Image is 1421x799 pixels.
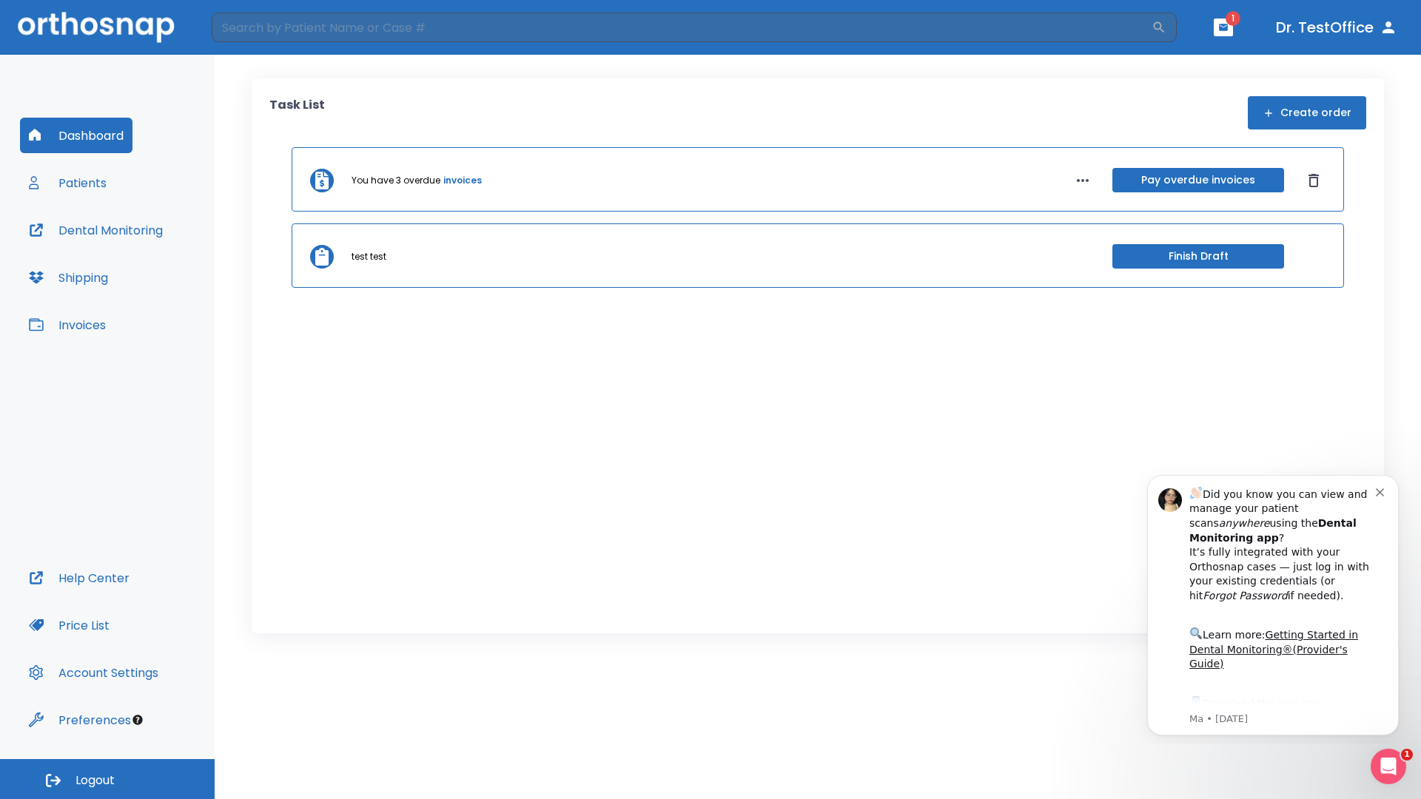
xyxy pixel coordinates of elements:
[20,607,118,643] button: Price List
[212,13,1152,42] input: Search by Patient Name or Case #
[20,655,167,690] button: Account Settings
[1112,168,1284,192] button: Pay overdue invoices
[20,212,172,248] button: Dental Monitoring
[20,165,115,200] button: Patients
[64,251,251,264] p: Message from Ma, sent 7w ago
[1270,14,1403,41] button: Dr. TestOffice
[443,174,482,187] a: invoices
[20,702,140,738] button: Preferences
[1248,96,1366,129] button: Create order
[1371,749,1406,784] iframe: Intercom live chat
[352,250,386,263] p: test test
[20,118,132,153] button: Dashboard
[64,236,196,263] a: App Store
[1112,244,1284,269] button: Finish Draft
[75,772,115,789] span: Logout
[20,260,117,295] button: Shipping
[1125,462,1421,744] iframe: Intercom notifications message
[1226,11,1240,26] span: 1
[131,713,144,726] div: Tooltip anchor
[20,307,115,343] button: Invoices
[269,96,325,129] p: Task List
[1302,169,1326,192] button: Dismiss
[64,232,251,308] div: Download the app: | ​ Let us know if you need help getting started!
[18,12,175,42] img: Orthosnap
[251,23,263,35] button: Dismiss notification
[1401,749,1413,761] span: 1
[352,174,440,187] p: You have 3 overdue
[20,560,138,596] button: Help Center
